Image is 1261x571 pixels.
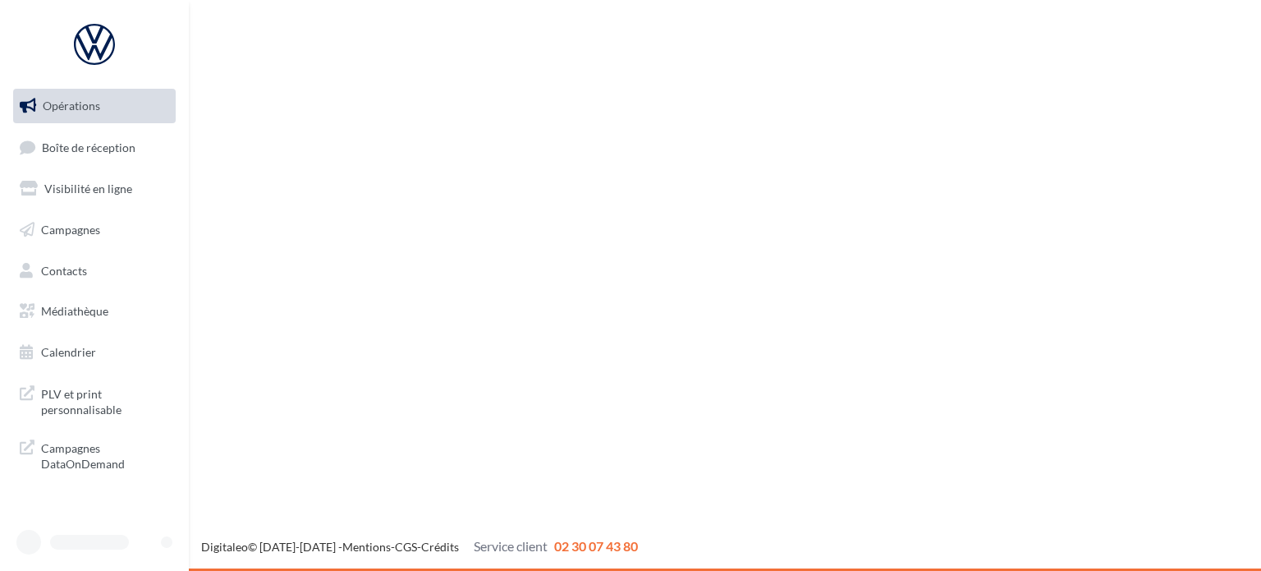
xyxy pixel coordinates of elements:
a: Boîte de réception [10,130,179,165]
a: Campagnes DataOnDemand [10,431,179,479]
a: Digitaleo [201,540,248,554]
a: Contacts [10,254,179,288]
a: Crédits [421,540,459,554]
span: Médiathèque [41,304,108,318]
a: Campagnes [10,213,179,247]
a: Médiathèque [10,294,179,329]
span: © [DATE]-[DATE] - - - [201,540,638,554]
a: Opérations [10,89,179,123]
span: Campagnes DataOnDemand [41,437,169,472]
span: Visibilité en ligne [44,182,132,196]
span: 02 30 07 43 80 [554,538,638,554]
a: Mentions [342,540,391,554]
span: Campagnes [41,223,100,237]
span: Calendrier [41,345,96,359]
span: PLV et print personnalisable [41,383,169,418]
span: Service client [474,538,548,554]
a: Visibilité en ligne [10,172,179,206]
a: CGS [395,540,417,554]
span: Contacts [41,263,87,277]
span: Boîte de réception [42,140,135,154]
span: Opérations [43,99,100,113]
a: Calendrier [10,335,179,370]
a: PLV et print personnalisable [10,376,179,425]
